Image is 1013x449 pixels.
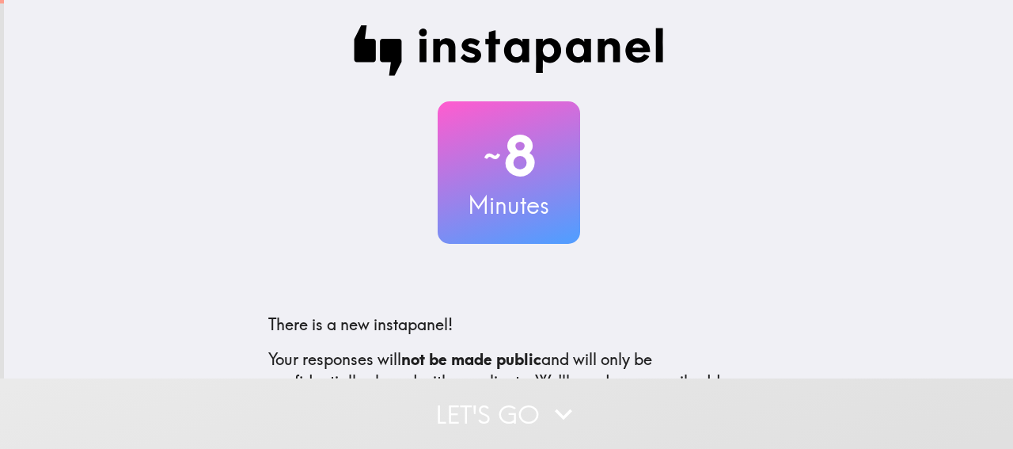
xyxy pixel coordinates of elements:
[268,314,453,334] span: There is a new instapanel!
[268,348,749,415] p: Your responses will and will only be confidentially shared with our clients. We'll need your emai...
[438,188,580,222] h3: Minutes
[354,25,664,76] img: Instapanel
[401,349,541,369] b: not be made public
[481,132,503,180] span: ~
[438,124,580,188] h2: 8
